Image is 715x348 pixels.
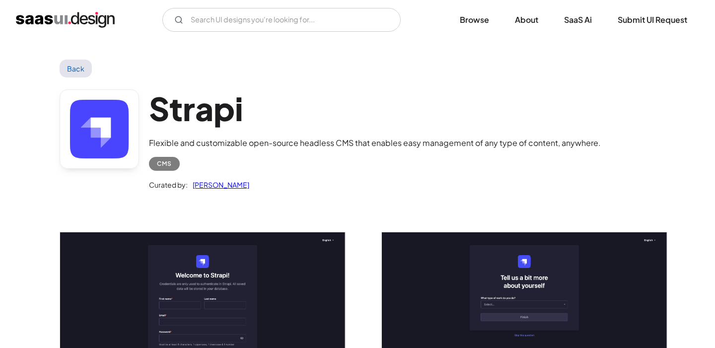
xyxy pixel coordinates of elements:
a: About [503,9,550,31]
a: Submit UI Request [606,9,699,31]
div: Curated by: [149,179,188,191]
a: home [16,12,115,28]
form: Email Form [162,8,401,32]
div: Flexible and customizable open-source headless CMS that enables easy management of any type of co... [149,137,601,149]
a: Browse [448,9,501,31]
a: Back [60,60,92,77]
a: SaaS Ai [552,9,604,31]
div: CMS [157,158,172,170]
a: [PERSON_NAME] [188,179,249,191]
input: Search UI designs you're looking for... [162,8,401,32]
h1: Strapi [149,89,601,128]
